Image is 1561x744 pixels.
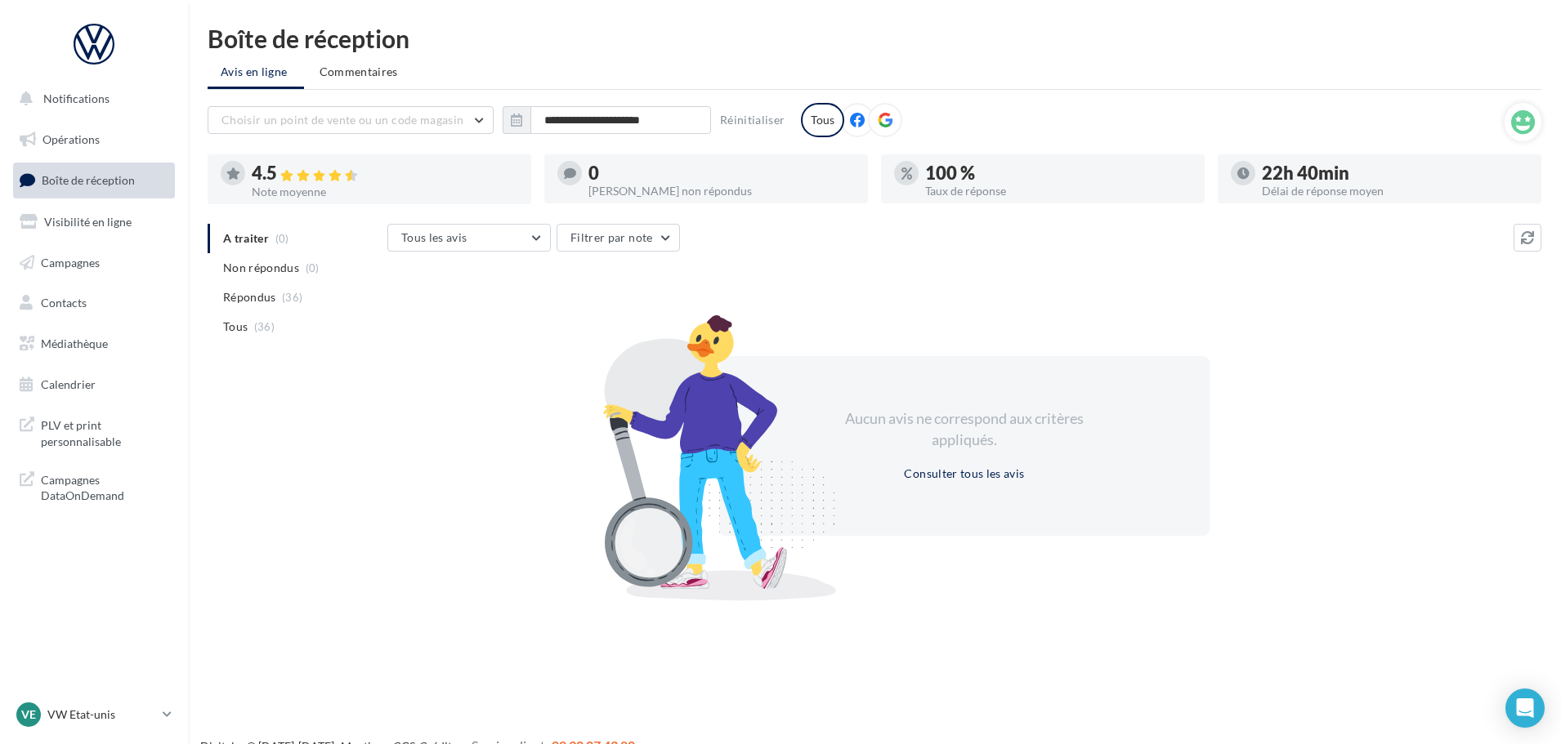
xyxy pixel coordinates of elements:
[713,110,792,130] button: Réinitialiser
[401,230,467,244] span: Tous les avis
[10,163,178,198] a: Boîte de réception
[588,185,855,197] div: [PERSON_NAME] non répondus
[557,224,680,252] button: Filtrer par note
[10,462,178,510] a: Campagnes DataOnDemand
[41,296,87,310] span: Contacts
[223,319,248,335] span: Tous
[42,132,100,146] span: Opérations
[41,336,108,350] span: Médiathèque
[42,173,135,187] span: Boîte de réception
[208,26,1541,51] div: Boîte de réception
[10,205,178,239] a: Visibilité en ligne
[221,113,463,127] span: Choisir un point de vente ou un code magasin
[1505,688,1545,728] div: Open Intercom Messenger
[10,327,178,361] a: Médiathèque
[252,186,518,198] div: Note moyenne
[925,164,1192,182] div: 100 %
[44,215,132,229] span: Visibilité en ligne
[897,464,1031,483] button: Consulter tous les avis
[824,408,1105,450] div: Aucun avis ne correspond aux critères appliqués.
[10,123,178,157] a: Opérations
[10,82,172,116] button: Notifications
[21,706,36,723] span: VE
[252,164,518,183] div: 4.5
[41,377,96,391] span: Calendrier
[41,255,100,269] span: Campagnes
[41,469,168,504] span: Campagnes DataOnDemand
[320,64,398,80] span: Commentaires
[801,103,844,137] div: Tous
[1262,185,1528,197] div: Délai de réponse moyen
[10,408,178,456] a: PLV et print personnalisable
[588,164,855,182] div: 0
[41,414,168,449] span: PLV et print personnalisable
[43,91,110,105] span: Notifications
[306,261,320,274] span: (0)
[254,320,275,333] span: (36)
[13,699,175,730] a: VE VW Etat-unis
[10,246,178,280] a: Campagnes
[1262,164,1528,182] div: 22h 40min
[10,286,178,320] a: Contacts
[208,106,494,134] button: Choisir un point de vente ou un code magasin
[925,185,1192,197] div: Taux de réponse
[223,289,276,305] span: Répondus
[387,224,551,252] button: Tous les avis
[223,260,299,276] span: Non répondus
[282,291,302,304] span: (36)
[10,368,178,402] a: Calendrier
[47,706,156,723] p: VW Etat-unis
